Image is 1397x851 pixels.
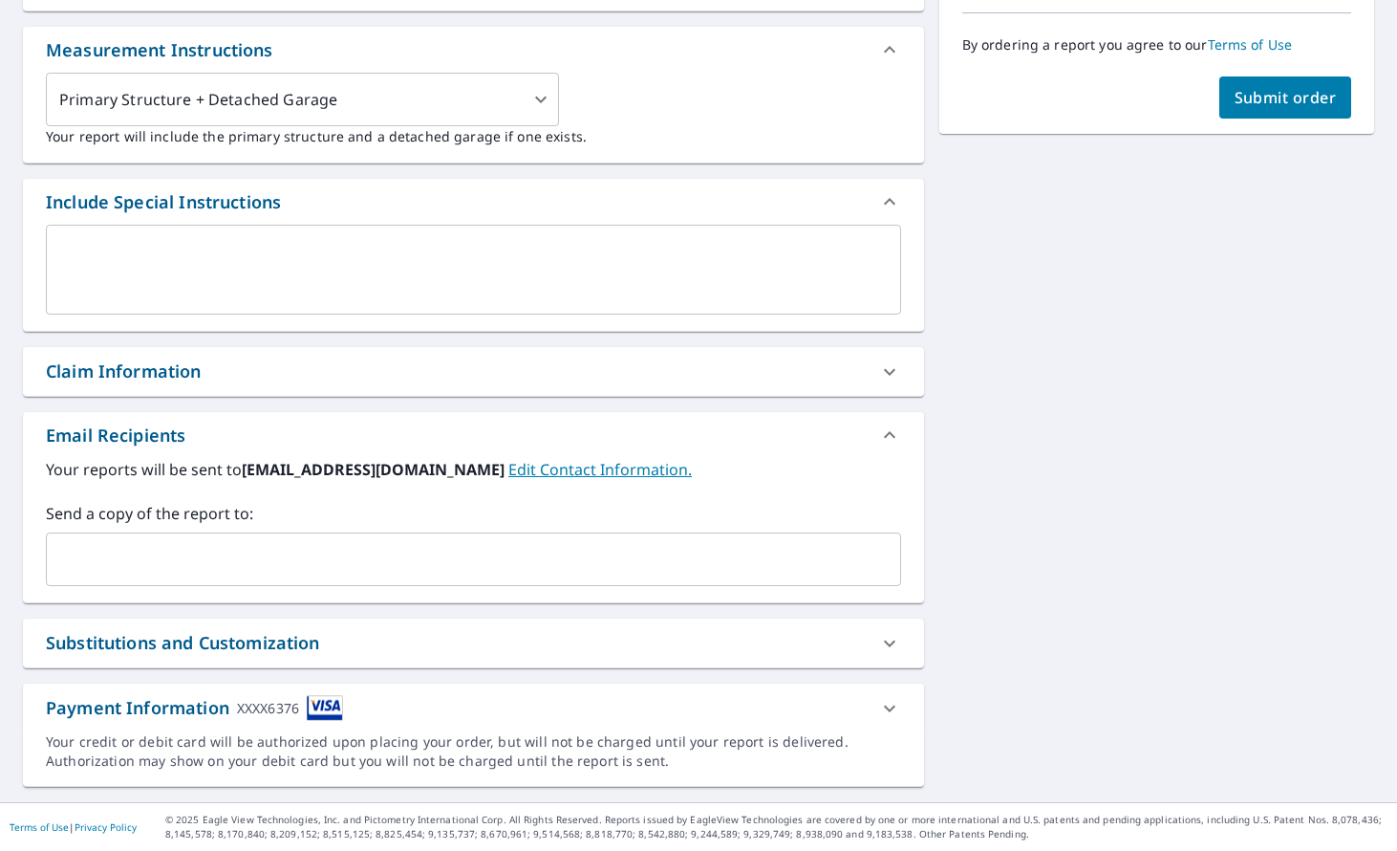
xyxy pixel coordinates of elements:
[237,695,299,721] div: XXXX6376
[46,423,185,448] div: Email Recipients
[508,459,692,480] a: EditContactInfo
[307,695,343,721] img: cardImage
[46,37,273,63] div: Measurement Instructions
[23,27,924,73] div: Measurement Instructions
[23,412,924,458] div: Email Recipients
[46,458,901,481] label: Your reports will be sent to
[1208,35,1293,54] a: Terms of Use
[46,502,901,525] label: Send a copy of the report to:
[1219,76,1352,119] button: Submit order
[23,179,924,225] div: Include Special Instructions
[46,359,202,384] div: Claim Information
[46,630,320,656] div: Substitutions and Customization
[23,619,924,667] div: Substitutions and Customization
[75,820,137,834] a: Privacy Policy
[10,820,69,834] a: Terms of Use
[46,189,281,215] div: Include Special Instructions
[46,695,343,721] div: Payment Information
[10,821,137,833] p: |
[1235,87,1337,108] span: Submit order
[242,459,508,480] b: [EMAIL_ADDRESS][DOMAIN_NAME]
[23,684,924,732] div: Payment InformationXXXX6376cardImage
[46,732,901,771] div: Your credit or debit card will be authorized upon placing your order, but will not be charged unt...
[962,36,1351,54] p: By ordering a report you agree to our
[165,813,1387,841] p: © 2025 Eagle View Technologies, Inc. and Pictometry International Corp. All Rights Reserved. Repo...
[46,126,901,146] p: Your report will include the primary structure and a detached garage if one exists.
[46,73,559,126] div: Primary Structure + Detached Garage
[23,347,924,396] div: Claim Information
